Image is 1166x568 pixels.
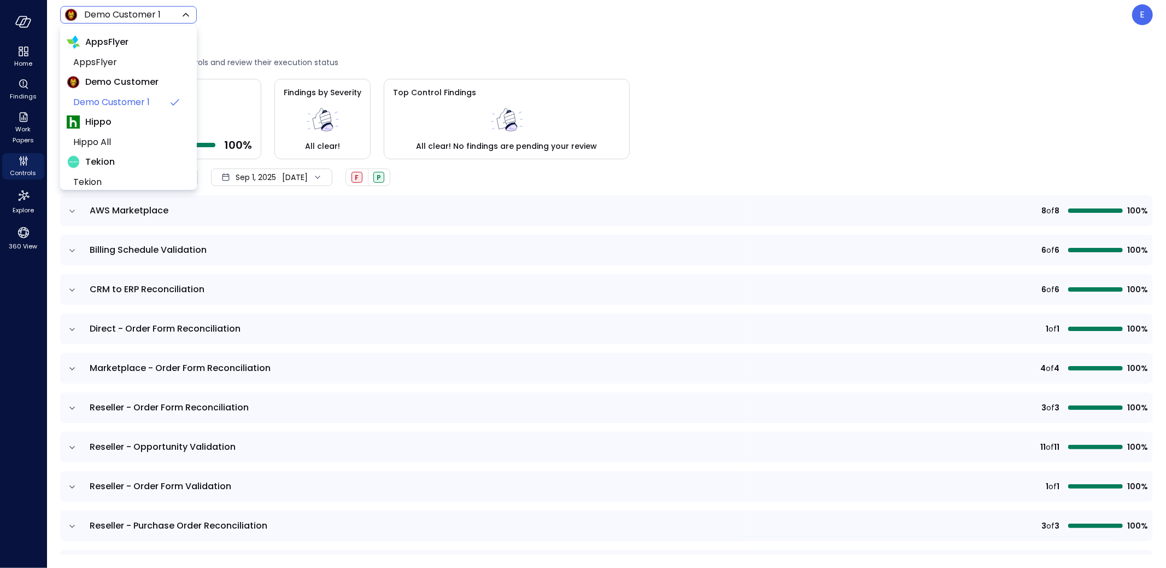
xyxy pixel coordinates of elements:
li: Tekion [67,172,190,192]
img: Demo Customer [67,76,80,89]
span: AppsFlyer [85,36,128,49]
span: Tekion [85,155,115,169]
img: AppsFlyer [67,36,80,49]
span: Hippo [85,115,112,129]
li: Demo Customer 1 [67,92,190,112]
span: Tekion [73,176,181,189]
span: Demo Customer [85,76,159,89]
span: Hippo All [73,136,181,149]
li: Hippo All [67,132,190,152]
li: AppsFlyer [67,53,190,72]
img: Hippo [67,115,80,129]
span: Demo Customer 1 [73,96,164,109]
span: AppsFlyer [73,56,181,69]
img: Tekion [67,155,80,169]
